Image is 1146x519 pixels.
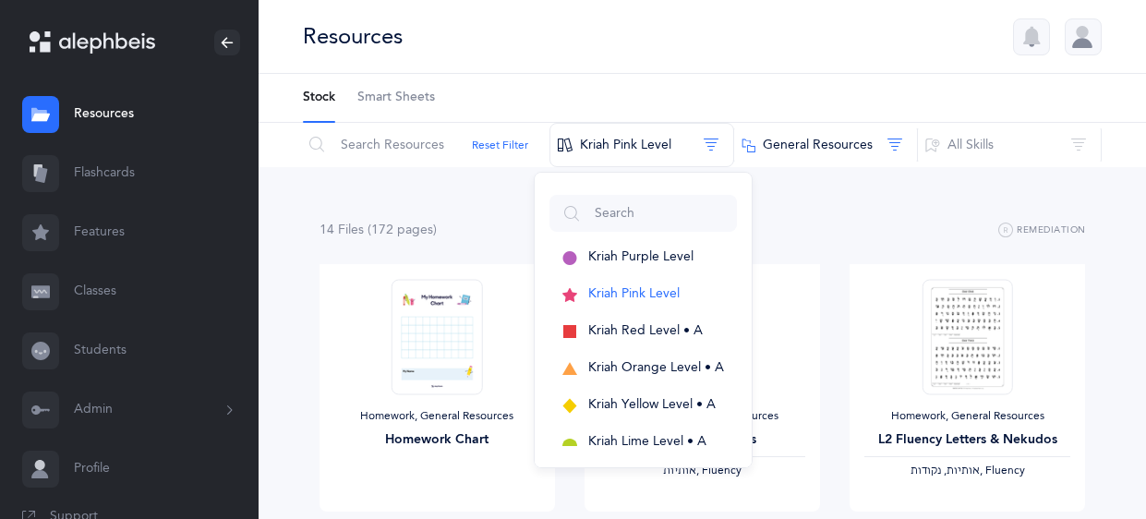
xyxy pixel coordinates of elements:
[549,123,734,167] button: Kriah Pink Level
[588,434,706,449] span: Kriah Lime Level • A
[923,279,1013,394] img: FluencyProgram-SpeedReading-L2_thumbnail_1736302935.png
[368,223,437,237] span: (172 page )
[334,409,540,424] div: Homework, General Resources
[334,430,540,450] div: Homework Chart
[663,464,696,477] span: ‫אותיות‬
[864,430,1070,450] div: L2 Fluency Letters & Nekudos
[864,409,1070,424] div: Homework, General Resources
[549,239,737,276] button: Kriah Purple Level
[549,350,737,387] button: Kriah Orange Level • A
[392,279,482,394] img: My_Homework_Chart_1_thumbnail_1716209946.png
[588,323,703,338] span: Kriah Red Level • A
[588,360,724,375] span: Kriah Orange Level • A
[357,89,435,107] span: Smart Sheets
[549,313,737,350] button: Kriah Red Level • A
[302,123,550,167] input: Search Resources
[549,424,737,461] button: Kriah Lime Level • A
[549,387,737,424] button: Kriah Yellow Level • A
[911,464,980,477] span: ‫אותיות, נקודות‬
[864,464,1070,478] div: , Fluency
[472,137,528,153] button: Reset Filter
[320,223,364,237] span: 14 File
[549,276,737,313] button: Kriah Pink Level
[588,397,716,412] span: Kriah Yellow Level • A
[588,286,680,301] span: Kriah Pink Level
[917,123,1102,167] button: All Skills
[549,461,737,498] button: Kriah Green Level • A
[588,249,694,264] span: Kriah Purple Level
[549,195,737,232] input: Search
[599,464,805,478] div: , Fluency
[733,123,918,167] button: General Resources
[358,223,364,237] span: s
[303,21,403,52] div: Resources
[428,223,433,237] span: s
[998,220,1086,242] button: Remediation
